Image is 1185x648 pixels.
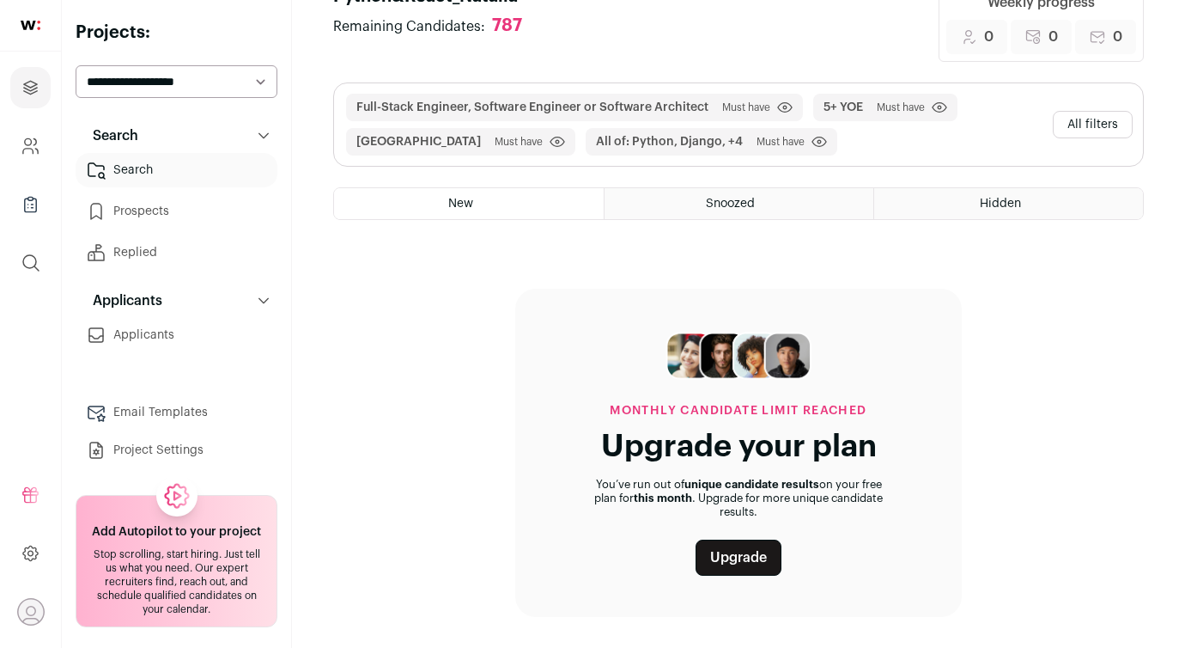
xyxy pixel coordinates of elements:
button: All of: Python, Django, +4 [596,133,743,150]
span: Must have [757,135,805,149]
p: Search [82,125,138,146]
a: Upgrade [696,540,781,576]
h2: Projects: [76,21,277,45]
a: Snoozed [605,188,873,219]
a: Company Lists [10,184,51,225]
span: Must have [877,101,925,114]
a: Prospects [76,194,277,229]
p: Monthly candidate limit reached [610,402,866,419]
a: Email Templates [76,395,277,430]
a: Hidden [874,188,1143,219]
span: Must have [722,101,770,114]
a: Projects [10,67,51,108]
span: Hidden [980,198,1021,210]
p: You’ve run out of on your free plan for . Upgrade for more unique candidate results. [556,478,921,519]
span: Remaining Candidates: [333,16,485,37]
span: 0 [1048,27,1058,47]
div: Stop scrolling, start hiring. Just tell us what you need. Our expert recruiters find, reach out, ... [87,547,266,616]
div: 787 [492,15,522,37]
img: wellfound-shorthand-0d5821cbd27db2630d0214b213865d53afaa358527fdda9d0ea32b1df1b89c2c.svg [21,21,40,30]
p: Upgrade your plan [601,430,877,464]
a: Project Settings [76,433,277,468]
span: 0 [1113,27,1122,47]
button: Full-Stack Engineer, Software Engineer or Software Architect [356,99,708,116]
span: New [448,198,473,210]
img: stacked-candidate-avatars-9de0bb2d67150df5ec4c80acfb21cda710addba2bc57f4a2a195aea4b83d4348.png [665,330,811,382]
span: unique candidate results [684,479,819,490]
a: Search [76,153,277,187]
button: All filters [1053,111,1133,138]
a: Replied [76,235,277,270]
span: Must have [495,135,543,149]
button: Search [76,119,277,153]
span: 0 [984,27,994,47]
button: Open dropdown [17,598,45,626]
a: Applicants [76,318,277,352]
a: Add Autopilot to your project Stop scrolling, start hiring. Just tell us what you need. Our exper... [76,495,277,627]
button: [GEOGRAPHIC_DATA] [356,133,481,150]
span: Snoozed [706,198,755,210]
p: Applicants [82,290,162,311]
span: this month [634,492,692,504]
button: 5+ YOE [823,99,863,116]
button: Applicants [76,284,277,318]
h2: Add Autopilot to your project [92,523,261,541]
a: Company and ATS Settings [10,125,51,167]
